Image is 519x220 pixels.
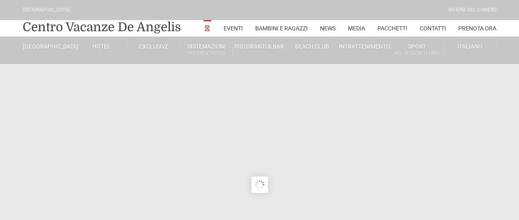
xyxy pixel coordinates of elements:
a: [GEOGRAPHIC_DATA] [23,43,75,50]
a: Beach Club [286,43,338,50]
a: Italiano [444,43,496,50]
a: Eventi [224,20,243,37]
a: Prenota Ora [458,20,496,37]
span: Italiano [457,43,482,50]
a: Hotel [75,43,128,50]
a: Ristoranti & Bar [233,43,286,50]
a: Contatti [420,20,446,37]
a: Pacchetti [377,20,407,37]
a: Media [348,20,365,37]
small: All Season Tennis [391,49,443,57]
a: Intrattenimento [338,43,391,50]
div: [GEOGRAPHIC_DATA] [23,6,70,14]
small: Rooms & Suites [181,49,233,57]
a: News [320,20,336,37]
a: Exclusive [128,43,181,50]
a: SportAll Season Tennis [391,43,444,58]
a: Centro Vacanze De Angelis [23,19,181,35]
a: SistemazioniRooms & Suites [181,43,233,58]
div: Riviera Del Conero [448,6,496,14]
a: Bambini e Ragazzi [255,20,308,37]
